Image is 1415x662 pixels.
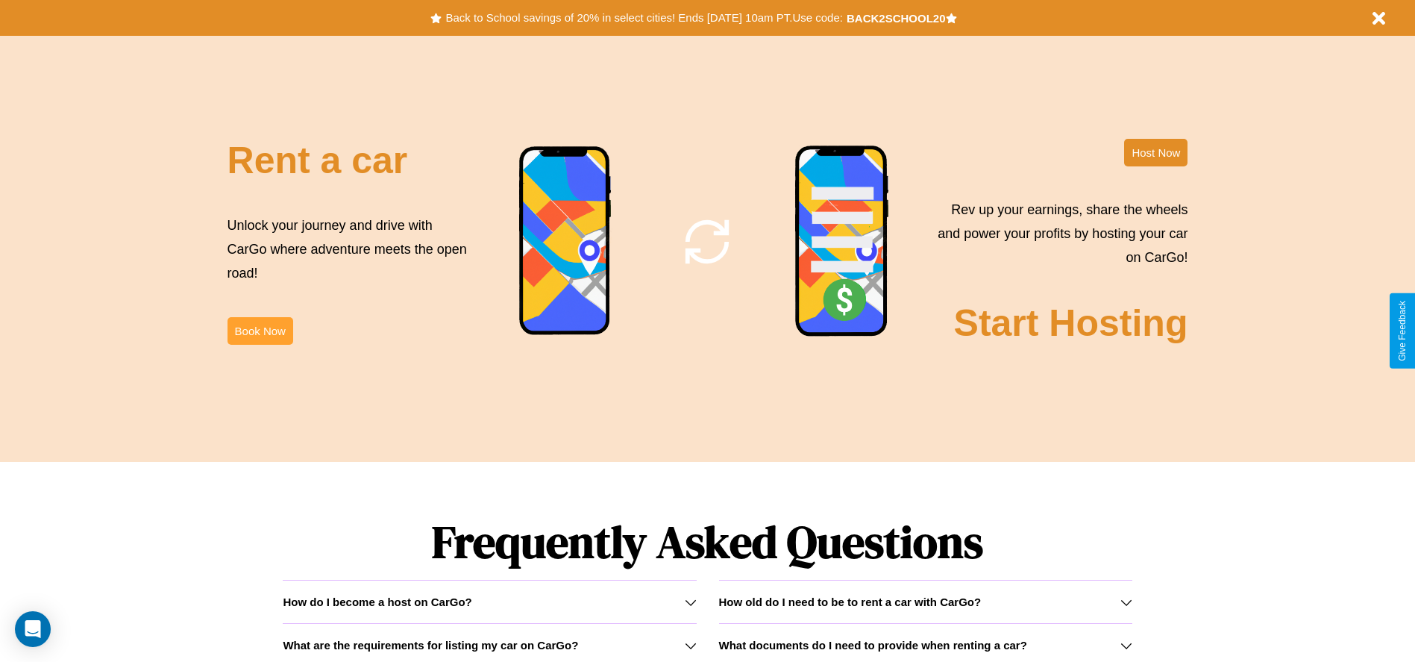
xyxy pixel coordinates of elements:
[442,7,846,28] button: Back to School savings of 20% in select cities! Ends [DATE] 10am PT.Use code:
[228,317,293,345] button: Book Now
[1124,139,1187,166] button: Host Now
[954,302,1188,345] h2: Start Hosting
[283,504,1132,580] h1: Frequently Asked Questions
[1397,301,1408,361] div: Give Feedback
[283,639,578,652] h3: What are the requirements for listing my car on CarGo?
[15,611,51,647] div: Open Intercom Messenger
[228,213,472,286] p: Unlock your journey and drive with CarGo where adventure meets the open road!
[719,596,982,608] h3: How old do I need to be to rent a car with CarGo?
[847,12,946,25] b: BACK2SCHOOL20
[228,139,408,182] h2: Rent a car
[794,145,890,339] img: phone
[719,639,1027,652] h3: What documents do I need to provide when renting a car?
[929,198,1187,270] p: Rev up your earnings, share the wheels and power your profits by hosting your car on CarGo!
[283,596,471,608] h3: How do I become a host on CarGo?
[518,146,612,337] img: phone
